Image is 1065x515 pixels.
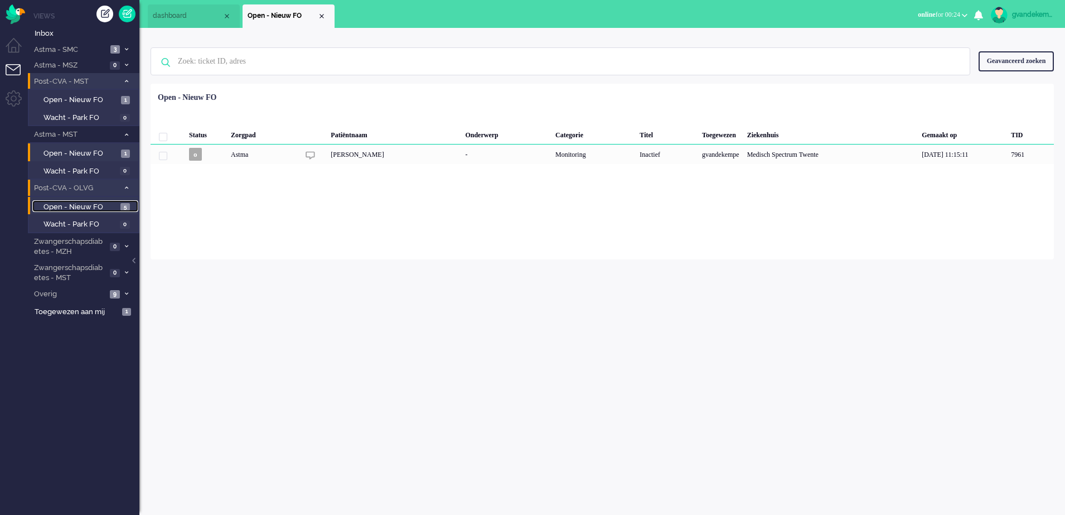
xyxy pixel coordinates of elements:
[151,48,180,77] img: ic-search-icon.svg
[32,200,138,213] a: Open - Nieuw FO 5
[32,27,139,39] a: Inbox
[158,92,216,103] div: Open - Nieuw FO
[110,243,120,251] span: 0
[551,145,636,164] div: Monitoring
[43,202,118,213] span: Open - Nieuw FO
[248,11,317,21] span: Open - Nieuw FO
[461,122,551,145] div: Onderwerp
[151,145,1054,164] div: 7961
[636,145,698,164] div: Inactief
[96,6,113,22] div: Creëer ticket
[1007,145,1054,164] div: 7961
[991,7,1008,23] img: avatar
[227,145,299,164] div: Astma
[43,95,118,105] span: Open - Nieuw FO
[35,307,119,317] span: Toegewezen aan mij
[327,122,461,145] div: Patiëntnaam
[918,145,1007,164] div: [DATE] 11:15:11
[120,114,130,122] span: 0
[6,4,25,24] img: flow_omnibird.svg
[32,237,106,257] span: Zwangerschapsdiabetes - MZH
[918,11,960,18] span: for 00:24
[6,64,31,89] li: Tickets menu
[110,290,120,299] span: 9
[743,145,918,164] div: Medisch Spectrum Twente
[6,90,31,115] li: Admin menu
[120,167,130,175] span: 0
[110,45,120,54] span: 3
[911,7,974,23] button: onlinefor 00:24
[636,122,698,145] div: Titel
[32,60,106,71] span: Astma - MSZ
[6,7,25,16] a: Omnidesk
[43,166,117,177] span: Wacht - Park FO
[32,129,119,140] span: Astma - MST
[222,12,231,21] div: Close tab
[979,51,1054,71] div: Geavanceerd zoeken
[698,145,743,164] div: gvandekempe
[32,183,119,194] span: Post-CVA - OLVG
[32,93,138,105] a: Open - Nieuw FO 1
[911,3,974,28] li: onlinefor 00:24
[32,165,138,177] a: Wacht - Park FO 0
[110,269,120,277] span: 0
[32,305,139,317] a: Toegewezen aan mij 1
[918,11,935,18] span: online
[189,148,202,161] span: o
[122,308,131,316] span: 1
[120,220,130,229] span: 0
[461,145,551,164] div: -
[170,48,955,75] input: Zoek: ticket ID, adres
[1007,122,1054,145] div: TID
[306,151,315,160] img: ic_chat_grey.svg
[227,122,299,145] div: Zorgpad
[32,111,138,123] a: Wacht - Park FO 0
[110,61,120,70] span: 0
[33,11,139,21] li: Views
[32,147,138,159] a: Open - Nieuw FO 1
[32,76,119,87] span: Post-CVA - MST
[119,6,135,22] a: Quick Ticket
[121,150,130,158] span: 1
[327,145,461,164] div: [PERSON_NAME]
[153,11,222,21] span: dashboard
[43,148,118,159] span: Open - Nieuw FO
[148,4,240,28] li: Dashboard
[317,12,326,21] div: Close tab
[918,122,1007,145] div: Gemaakt op
[32,263,106,283] span: Zwangerschapsdiabetes - MST
[743,122,918,145] div: Ziekenhuis
[989,7,1054,23] a: gvandekempe
[121,96,130,104] span: 1
[43,113,117,123] span: Wacht - Park FO
[6,38,31,63] li: Dashboard menu
[551,122,636,145] div: Categorie
[120,203,130,211] span: 5
[35,28,139,39] span: Inbox
[1012,9,1054,20] div: gvandekempe
[32,45,107,55] span: Astma - SMC
[32,289,106,300] span: Overig
[243,4,335,28] li: View
[185,122,227,145] div: Status
[43,219,117,230] span: Wacht - Park FO
[698,122,743,145] div: Toegewezen
[32,218,138,230] a: Wacht - Park FO 0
